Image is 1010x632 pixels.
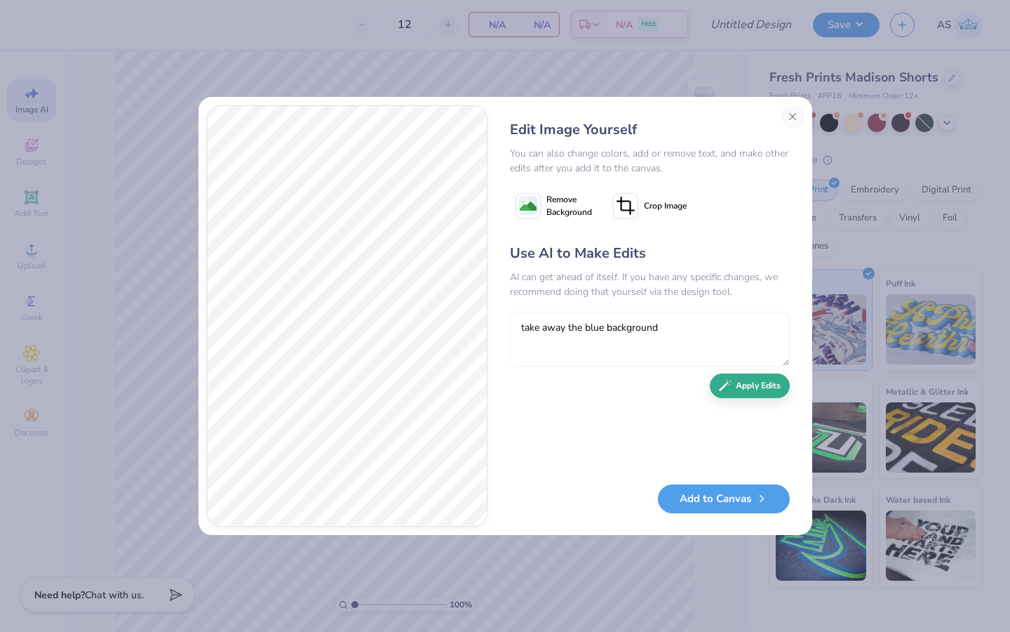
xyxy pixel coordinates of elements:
button: Add to Canvas [658,485,790,513]
button: Apply Edits [710,374,790,398]
span: Crop Image [644,199,687,212]
button: Crop Image [607,188,695,223]
div: Use AI to Make Edits [510,243,790,264]
div: AI can get ahead of itself. If you have any specific changes, we recommend doing that yourself vi... [510,270,790,299]
div: You can also change colors, add or remove text, and make other edits after you add it to the canvas. [510,146,790,176]
div: Edit Image Yourself [510,119,790,140]
span: Remove Background [546,193,592,218]
button: Close [781,105,804,128]
button: Remove Background [510,188,598,223]
textarea: take away the blue background [510,312,790,367]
